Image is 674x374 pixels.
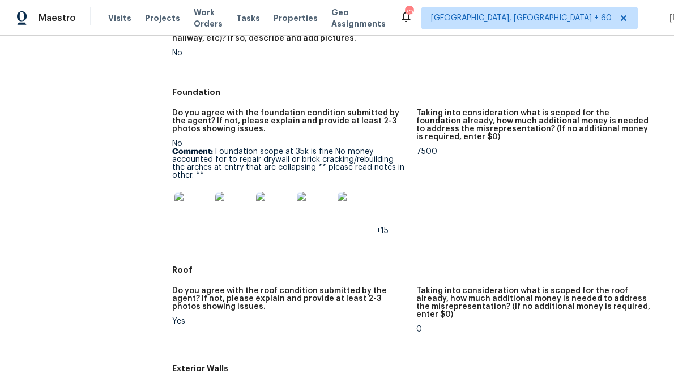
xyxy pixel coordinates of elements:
[172,317,407,325] div: Yes
[172,49,407,57] div: No
[172,287,407,311] h5: Do you agree with the roof condition submitted by the agent? If not, please explain and provide a...
[236,14,260,22] span: Tasks
[172,87,660,98] h5: Foundation
[108,12,131,24] span: Visits
[331,7,386,29] span: Geo Assignments
[39,12,76,24] span: Maestro
[194,7,223,29] span: Work Orders
[274,12,318,24] span: Properties
[376,227,389,235] span: +15
[172,148,407,179] p: Foundation scope at 35k is fine No money accounted for to repair drywall or brick cracking/rebuil...
[405,7,413,18] div: 701
[172,148,213,156] b: Comment:
[416,109,651,141] h5: Taking into consideration what is scoped for the foundation already, how much additional money is...
[416,325,651,333] div: 0
[145,12,180,24] span: Projects
[416,287,651,319] h5: Taking into consideration what is scoped for the roof already, how much additional money is neede...
[416,148,651,156] div: 7500
[431,12,612,24] span: [GEOGRAPHIC_DATA], [GEOGRAPHIC_DATA] + 60
[172,140,407,235] div: No
[172,109,407,133] h5: Do you agree with the foundation condition submitted by the agent? If not, please explain and pro...
[172,264,660,276] h5: Roof
[172,363,660,374] h5: Exterior Walls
